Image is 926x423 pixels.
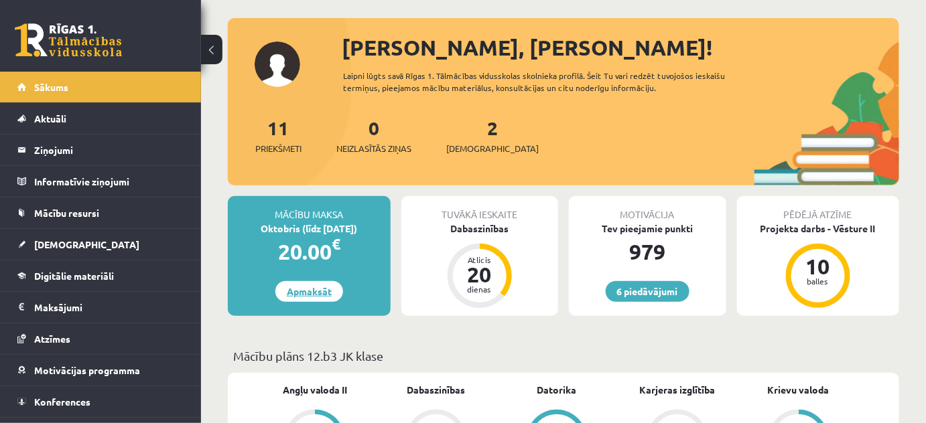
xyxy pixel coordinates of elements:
a: Apmaksāt [275,281,343,302]
a: Maksājumi [17,292,184,323]
div: Tuvākā ieskaite [401,196,559,222]
a: Motivācijas programma [17,355,184,386]
div: [PERSON_NAME], [PERSON_NAME]! [342,31,899,64]
span: Neizlasītās ziņas [336,142,411,155]
span: Aktuāli [34,112,66,124]
a: 6 piedāvājumi [606,281,689,302]
div: Laipni lūgts savā Rīgas 1. Tālmācības vidusskolas skolnieka profilā. Šeit Tu vari redzēt tuvojošo... [343,70,746,94]
a: Dabaszinības [407,383,465,397]
span: [DEMOGRAPHIC_DATA] [446,142,539,155]
legend: Ziņojumi [34,135,184,165]
a: [DEMOGRAPHIC_DATA] [17,229,184,260]
span: Motivācijas programma [34,364,140,376]
a: 11Priekšmeti [255,116,302,155]
span: Atzīmes [34,333,70,345]
a: 2[DEMOGRAPHIC_DATA] [446,116,539,155]
div: Projekta darbs - Vēsture II [737,222,900,236]
a: Rīgas 1. Tālmācības vidusskola [15,23,122,57]
a: Mācību resursi [17,197,184,228]
div: Atlicis [460,256,500,264]
div: Motivācija [569,196,726,222]
div: 20.00 [228,236,391,268]
a: Projekta darbs - Vēsture II 10 balles [737,222,900,310]
div: 20 [460,264,500,285]
a: Krievu valoda [768,383,830,397]
div: Pēdējā atzīme [737,196,900,222]
div: Dabaszinības [401,222,559,236]
div: Oktobris (līdz [DATE]) [228,222,391,236]
span: Konferences [34,396,90,408]
span: Sākums [34,81,68,93]
div: Tev pieejamie punkti [569,222,726,236]
div: Mācību maksa [228,196,391,222]
a: Sākums [17,72,184,102]
a: Dabaszinības Atlicis 20 dienas [401,222,559,310]
a: 0Neizlasītās ziņas [336,116,411,155]
legend: Informatīvie ziņojumi [34,166,184,197]
a: Konferences [17,386,184,417]
div: 979 [569,236,726,268]
a: Aktuāli [17,103,184,134]
legend: Maksājumi [34,292,184,323]
div: balles [798,277,838,285]
a: Datorika [537,383,576,397]
div: dienas [460,285,500,293]
p: Mācību plāns 12.b3 JK klase [233,347,894,365]
a: Atzīmes [17,323,184,354]
span: Digitālie materiāli [34,270,114,282]
span: [DEMOGRAPHIC_DATA] [34,238,139,250]
a: Digitālie materiāli [17,260,184,291]
div: 10 [798,256,838,277]
span: Priekšmeti [255,142,302,155]
a: Angļu valoda II [283,383,348,397]
a: Karjeras izglītība [640,383,716,397]
span: € [332,234,340,254]
a: Ziņojumi [17,135,184,165]
span: Mācību resursi [34,207,99,219]
a: Informatīvie ziņojumi [17,166,184,197]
